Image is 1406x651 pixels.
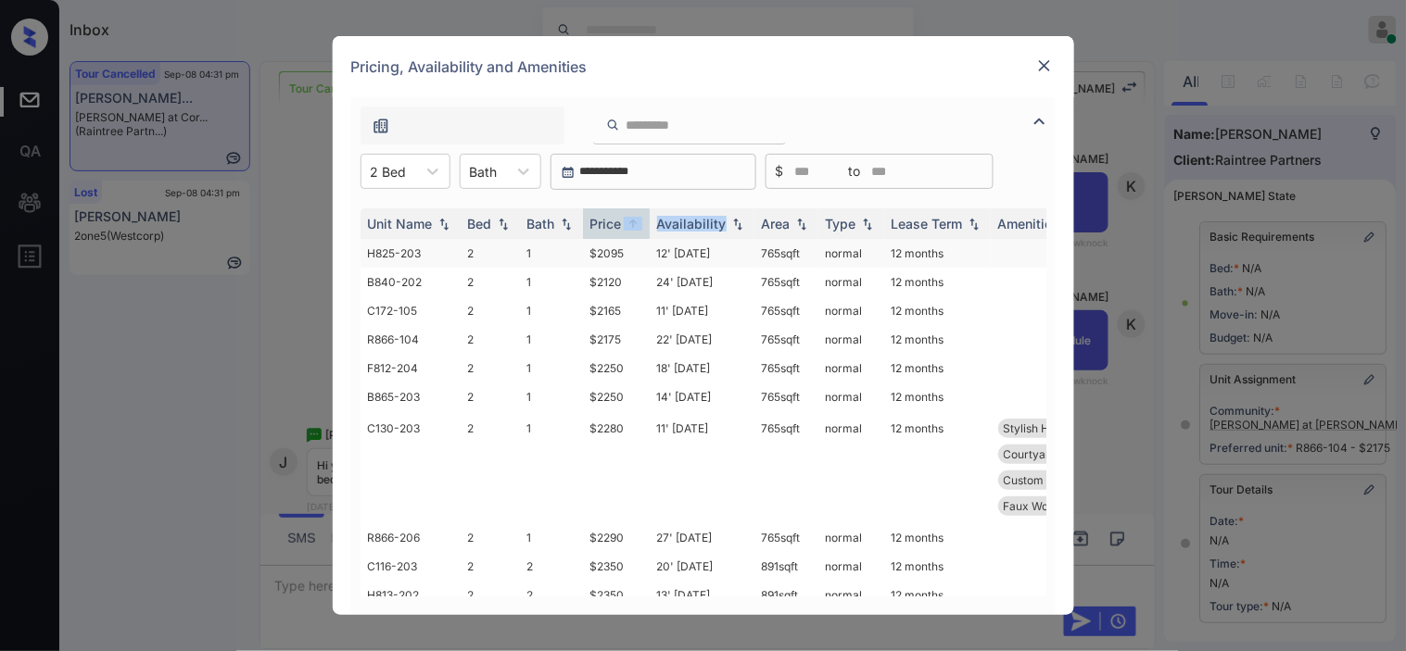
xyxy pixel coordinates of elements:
td: $2350 [583,552,650,581]
td: normal [818,325,884,354]
img: sorting [858,218,877,231]
td: 12 months [884,325,991,354]
td: 765 sqft [754,382,818,411]
td: B840-202 [361,268,461,296]
td: 765 sqft [754,268,818,296]
td: $2095 [583,239,650,268]
div: Lease Term [892,216,963,232]
span: to [849,161,861,182]
td: 13' [DATE] [650,581,754,609]
div: Availability [657,216,727,232]
td: 2 [520,581,583,609]
td: 12 months [884,354,991,382]
td: F812-204 [361,354,461,382]
td: 1 [520,325,583,354]
td: 2 [461,268,520,296]
td: 24' [DATE] [650,268,754,296]
td: 12 months [884,296,991,325]
div: Unit Name [368,216,433,232]
td: normal [818,239,884,268]
td: 1 [520,411,583,523]
td: C116-203 [361,552,461,581]
span: Courtyard View [1004,447,1086,461]
img: icon-zuma [372,117,390,135]
td: $2120 [583,268,650,296]
td: 18' [DATE] [650,354,754,382]
td: $2250 [583,382,650,411]
td: 20' [DATE] [650,552,754,581]
td: normal [818,552,884,581]
td: 2 [461,296,520,325]
td: 14' [DATE] [650,382,754,411]
span: Faux Wood Cover... [1004,499,1105,513]
td: 765 sqft [754,325,818,354]
td: $2350 [583,581,650,609]
td: 11' [DATE] [650,411,754,523]
td: 12 months [884,268,991,296]
td: 2 [461,581,520,609]
td: 1 [520,523,583,552]
td: normal [818,581,884,609]
img: sorting [494,218,513,231]
td: C172-105 [361,296,461,325]
td: 891 sqft [754,552,818,581]
td: 765 sqft [754,296,818,325]
td: 2 [461,239,520,268]
td: 2 [461,382,520,411]
td: H825-203 [361,239,461,268]
td: 2 [461,325,520,354]
img: icon-zuma [1029,110,1051,132]
div: Price [590,216,622,232]
img: sorting [792,218,811,231]
div: Type [826,216,856,232]
img: sorting [557,218,576,231]
td: R866-104 [361,325,461,354]
td: B865-203 [361,382,461,411]
img: icon-zuma [606,117,620,133]
td: 27' [DATE] [650,523,754,552]
td: 11' [DATE] [650,296,754,325]
img: sorting [728,218,747,231]
td: 12 months [884,581,991,609]
div: Bed [468,216,492,232]
td: 1 [520,239,583,268]
td: 765 sqft [754,239,818,268]
td: $2290 [583,523,650,552]
div: Area [762,216,791,232]
img: close [1035,56,1054,75]
td: C130-203 [361,411,461,523]
td: normal [818,411,884,523]
td: normal [818,268,884,296]
div: Pricing, Availability and Amenities [333,36,1074,97]
td: 765 sqft [754,523,818,552]
td: 12 months [884,411,991,523]
td: 765 sqft [754,354,818,382]
td: R866-206 [361,523,461,552]
td: $2175 [583,325,650,354]
td: 12 months [884,552,991,581]
td: 22' [DATE] [650,325,754,354]
img: sorting [435,218,453,231]
td: $2250 [583,354,650,382]
td: $2165 [583,296,650,325]
div: Bath [527,216,555,232]
td: 2 [520,552,583,581]
td: 1 [520,382,583,411]
td: 2 [461,523,520,552]
td: 12 months [884,382,991,411]
td: 1 [520,354,583,382]
span: Custom Cabinets [1004,473,1094,487]
span: Stylish Hardwar... [1004,421,1096,435]
td: 1 [520,268,583,296]
td: 1 [520,296,583,325]
td: 2 [461,411,520,523]
td: 12 months [884,239,991,268]
td: H813-202 [361,581,461,609]
img: sorting [624,217,642,231]
img: sorting [965,218,983,231]
td: 891 sqft [754,581,818,609]
td: normal [818,523,884,552]
td: $2280 [583,411,650,523]
td: normal [818,296,884,325]
div: Amenities [998,216,1060,232]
